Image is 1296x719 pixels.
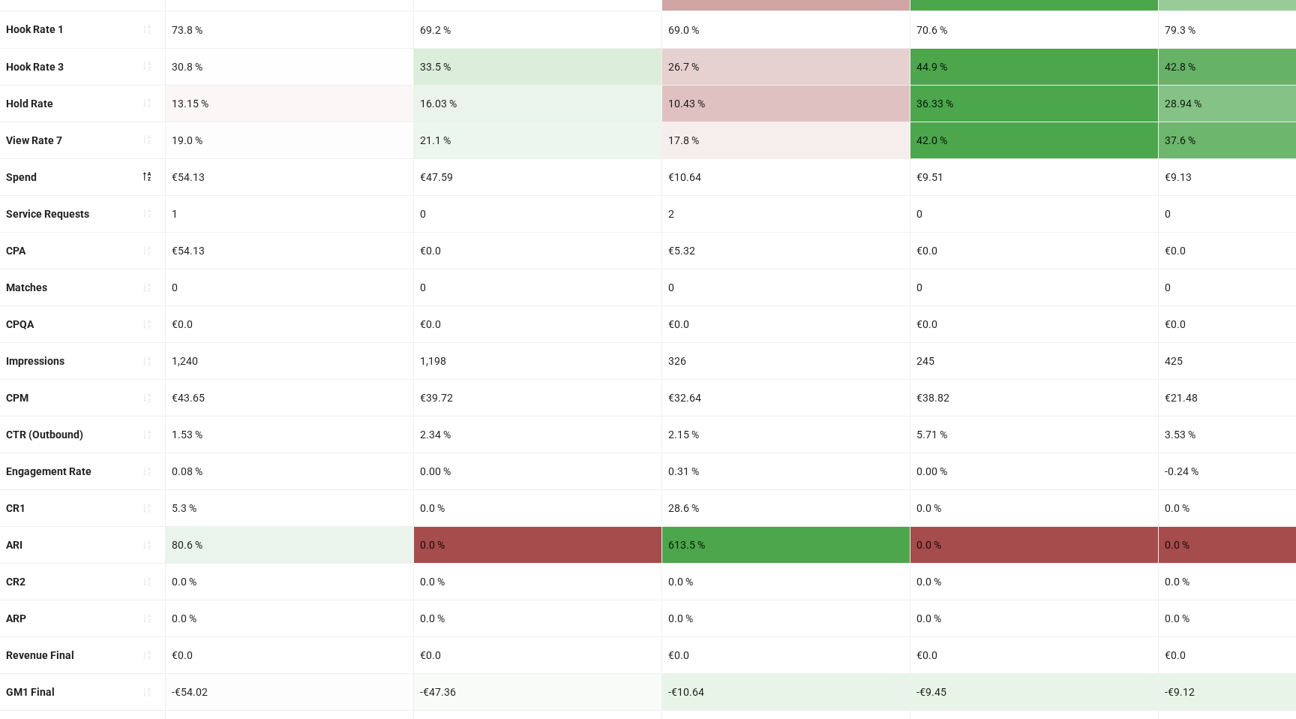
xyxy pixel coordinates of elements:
b: Engagement Rate [6,465,91,477]
div: 33.5 % [414,49,661,85]
b: View Rate 7 [6,134,62,146]
span: sort-ascending [142,134,152,145]
div: 69.2 % [414,11,661,47]
div: 0.00 % [414,453,661,489]
div: €0.0 [662,306,910,342]
div: €0.0 [414,306,661,342]
div: 5.3 % [166,490,413,526]
div: 17.8 % [662,122,910,158]
div: €0.0 [910,306,1158,342]
b: CR1 [6,502,25,514]
span: sort-ascending [142,576,152,587]
div: 1,240 [166,343,413,379]
div: -€10.64 [662,674,910,710]
div: 30.8 % [166,49,413,85]
div: €0.0 [910,233,1158,269]
span: sort-ascending [142,429,152,440]
span: sort-ascending [142,356,152,366]
div: €10.64 [662,159,910,195]
div: 1.53 % [166,417,413,453]
b: ARI [6,539,22,551]
div: -€47.36 [414,674,661,710]
b: ARP [6,612,26,624]
b: Hook Rate 1 [6,23,64,35]
b: CTR (Outbound) [6,429,83,441]
div: 0.0 % [414,527,661,563]
div: 36.33 % [910,86,1158,122]
div: €47.59 [414,159,661,195]
b: CPM [6,392,28,404]
span: sort-ascending [142,282,152,293]
span: sort-ascending [142,540,152,550]
div: 0.00 % [910,453,1158,489]
div: €32.64 [662,380,910,416]
div: 19.0 % [166,122,413,158]
b: Hook Rate 3 [6,61,64,73]
div: 0.0 % [662,564,910,600]
div: 245 [910,343,1158,379]
b: CR2 [6,576,25,588]
b: Impressions [6,355,64,367]
div: 2.34 % [414,417,661,453]
div: 0.0 % [662,600,910,636]
div: 0.0 % [166,600,413,636]
span: sort-ascending [142,687,152,697]
div: 13.15 % [166,86,413,122]
div: 0 [414,269,661,305]
div: 0.08 % [166,453,413,489]
div: 0.0 % [910,527,1158,563]
div: 0 [414,196,661,232]
span: sort-ascending [142,613,152,624]
span: sort-ascending [142,24,152,35]
div: 0.0 % [166,564,413,600]
b: Matches [6,281,47,293]
div: 21.1 % [414,122,661,158]
div: 0.31 % [662,453,910,489]
div: 26.7 % [662,49,910,85]
div: €0.0 [414,637,661,673]
div: 0.0 % [414,490,661,526]
div: 28.6 % [662,490,910,526]
div: 1 [166,196,413,232]
div: 44.9 % [910,49,1158,85]
div: 613.5 % [662,527,910,563]
span: sort-ascending [142,245,152,256]
div: 0.0 % [910,564,1158,600]
div: 10.43 % [662,86,910,122]
div: 5.71 % [910,417,1158,453]
div: €39.72 [414,380,661,416]
div: €54.13 [166,159,413,195]
div: €0.0 [166,306,413,342]
div: 69.0 % [662,11,910,47]
div: 70.6 % [910,11,1158,47]
div: 0 [662,269,910,305]
div: 2.15 % [662,417,910,453]
span: sort-ascending [142,650,152,660]
div: €5.32 [662,233,910,269]
div: €43.65 [166,380,413,416]
span: sort-ascending [142,319,152,329]
div: €0.0 [414,233,661,269]
b: Spend [6,171,37,183]
span: sort-ascending [142,61,152,71]
div: -€54.02 [166,674,413,710]
div: 0 [166,269,413,305]
div: 16.03 % [414,86,661,122]
span: sort-ascending [142,393,152,403]
div: €0.0 [910,637,1158,673]
b: Hold Rate [6,98,53,110]
div: €0.0 [166,637,413,673]
div: €38.82 [910,380,1158,416]
div: 1,198 [414,343,661,379]
div: €54.13 [166,233,413,269]
div: 326 [662,343,910,379]
div: 0.0 % [910,600,1158,636]
div: 0 [910,269,1158,305]
b: GM1 Final [6,686,55,698]
span: sort-descending [142,171,152,182]
div: 0.0 % [414,564,661,600]
div: 2 [662,196,910,232]
span: sort-ascending [142,208,152,218]
b: Service Requests [6,208,89,220]
div: 73.8 % [166,11,413,47]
